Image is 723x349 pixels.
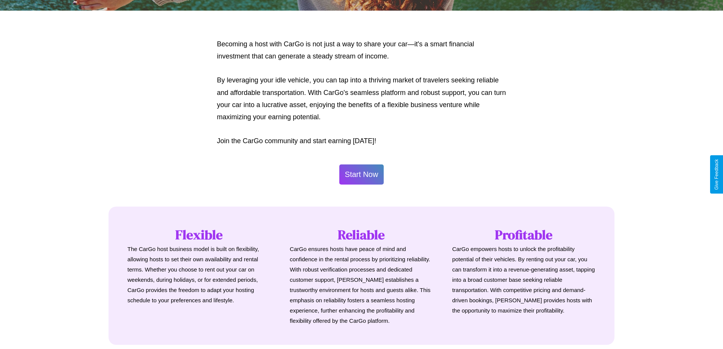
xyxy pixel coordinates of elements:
p: CarGo empowers hosts to unlock the profitability potential of their vehicles. By renting out your... [452,244,595,316]
p: By leveraging your idle vehicle, you can tap into a thriving market of travelers seeking reliable... [217,74,506,123]
p: The CarGo host business model is built on flexibility, allowing hosts to set their own availabili... [128,244,271,305]
h1: Profitable [452,226,595,244]
div: Give Feedback [714,159,719,190]
h1: Reliable [290,226,433,244]
p: Join the CarGo community and start earning [DATE]! [217,135,506,147]
h1: Flexible [128,226,271,244]
button: Start Now [339,164,384,185]
p: Becoming a host with CarGo is not just a way to share your car—it's a smart financial investment ... [217,38,506,63]
p: CarGo ensures hosts have peace of mind and confidence in the rental process by prioritizing relia... [290,244,433,326]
